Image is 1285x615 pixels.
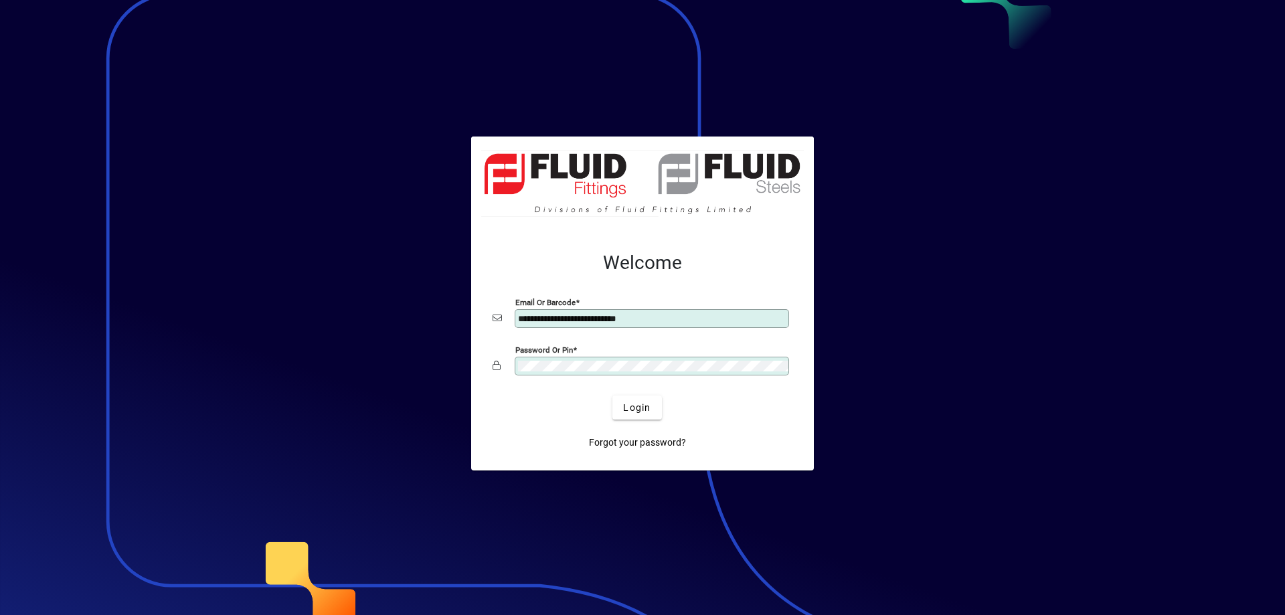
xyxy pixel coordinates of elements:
a: Forgot your password? [584,430,691,454]
span: Forgot your password? [589,436,686,450]
span: Login [623,401,651,415]
button: Login [612,396,661,420]
h2: Welcome [493,252,792,274]
mat-label: Password or Pin [515,345,573,355]
mat-label: Email or Barcode [515,298,576,307]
